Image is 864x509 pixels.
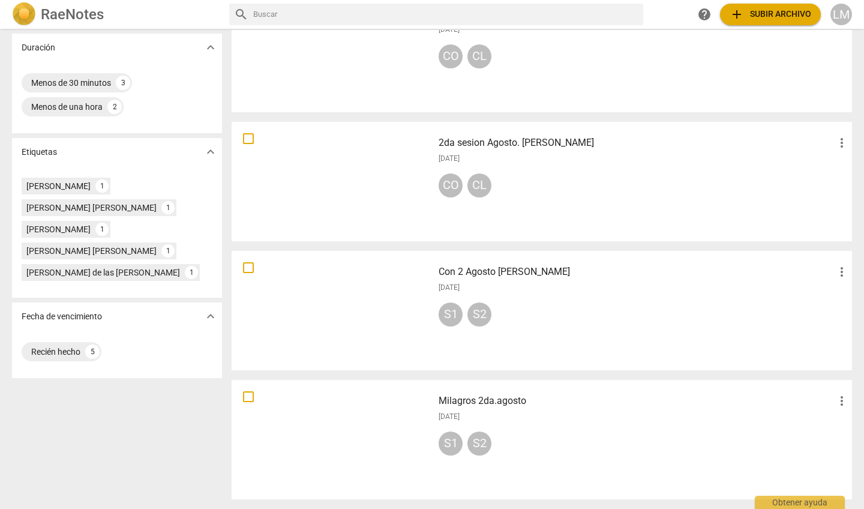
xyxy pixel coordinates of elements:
[161,201,175,214] div: 1
[234,7,248,22] span: search
[22,310,102,323] p: Fecha de vencimiento
[697,7,712,22] span: help
[439,154,460,164] span: [DATE]
[830,4,852,25] button: LM
[439,173,463,197] div: CO
[95,179,109,193] div: 1
[253,5,638,24] input: Buscar
[185,266,198,279] div: 1
[439,412,460,422] span: [DATE]
[26,223,91,235] div: [PERSON_NAME]
[26,180,91,192] div: [PERSON_NAME]
[203,40,218,55] span: expand_more
[835,136,849,150] span: more_vert
[26,267,180,279] div: [PERSON_NAME] de las [PERSON_NAME]
[439,136,835,150] h3: 2da sesion Agosto. Maria Mercedes
[835,265,849,279] span: more_vert
[12,2,220,26] a: LogoRaeNotes
[95,223,109,236] div: 1
[161,244,175,258] div: 1
[694,4,715,25] a: Obtener ayuda
[439,25,460,35] span: [DATE]
[26,245,157,257] div: [PERSON_NAME] [PERSON_NAME]
[22,41,55,54] p: Duración
[85,345,100,359] div: 5
[467,44,491,68] div: CL
[236,255,848,366] a: Con 2 Agosto [PERSON_NAME][DATE]S1S2
[720,4,821,25] button: Subir
[730,7,744,22] span: add
[31,346,80,358] div: Recién hecho
[202,307,220,325] button: Mostrar más
[202,38,220,56] button: Mostrar más
[467,173,491,197] div: CL
[203,145,218,159] span: expand_more
[467,303,491,327] div: S2
[236,384,848,495] a: Milagros 2da.agosto[DATE]S1S2
[835,394,849,408] span: more_vert
[203,309,218,324] span: expand_more
[755,496,845,509] div: Obtener ayuda
[467,432,491,456] div: S2
[31,101,103,113] div: Menos de una hora
[439,283,460,293] span: [DATE]
[439,303,463,327] div: S1
[236,126,848,237] a: 2da sesion Agosto. [PERSON_NAME][DATE]COCL
[31,77,111,89] div: Menos de 30 minutos
[22,146,57,158] p: Etiquetas
[202,143,220,161] button: Mostrar más
[439,394,835,408] h3: Milagros 2da.agosto
[730,7,811,22] span: Subir archivo
[439,265,835,279] h3: Con 2 Agosto IVA Carabetta
[439,44,463,68] div: CO
[439,432,463,456] div: S1
[26,202,157,214] div: [PERSON_NAME] [PERSON_NAME]
[12,2,36,26] img: Logo
[116,76,130,90] div: 3
[41,6,104,23] h2: RaeNotes
[107,100,122,114] div: 2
